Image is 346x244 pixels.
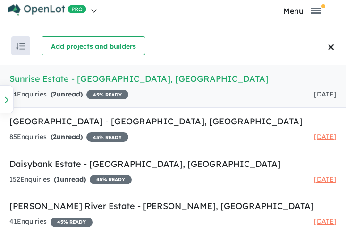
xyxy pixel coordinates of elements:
strong: ( unread) [51,90,83,98]
strong: ( unread) [54,175,86,183]
div: 34 Enquir ies [9,89,128,100]
img: Openlot PRO Logo White [8,4,86,16]
h5: [GEOGRAPHIC_DATA] - [GEOGRAPHIC_DATA] , [GEOGRAPHIC_DATA] [9,115,337,128]
span: 1 [56,175,60,183]
span: 45 % READY [90,175,132,184]
span: [DATE] [314,217,337,226]
span: × [328,34,335,58]
span: [DATE] [314,175,337,183]
div: 85 Enquir ies [9,131,128,143]
span: 2 [53,90,57,98]
h5: Daisybank Estate - [GEOGRAPHIC_DATA] , [GEOGRAPHIC_DATA] [9,157,337,170]
h5: [PERSON_NAME] River Estate - [PERSON_NAME] , [GEOGRAPHIC_DATA] [9,200,337,212]
button: Close [325,27,346,65]
strong: ( unread) [51,132,83,141]
div: 41 Enquir ies [9,216,93,227]
button: Add projects and builders [42,36,145,55]
div: 152 Enquir ies [9,174,132,185]
span: [DATE] [314,90,337,98]
span: 45 % READY [51,218,93,227]
button: Toggle navigation [261,6,344,15]
span: 45 % READY [86,90,128,99]
img: sort.svg [16,43,25,50]
span: 2 [53,132,57,141]
h5: Sunrise Estate - [GEOGRAPHIC_DATA] , [GEOGRAPHIC_DATA] [9,72,337,85]
span: [DATE] [314,132,337,141]
span: 45 % READY [86,132,128,142]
